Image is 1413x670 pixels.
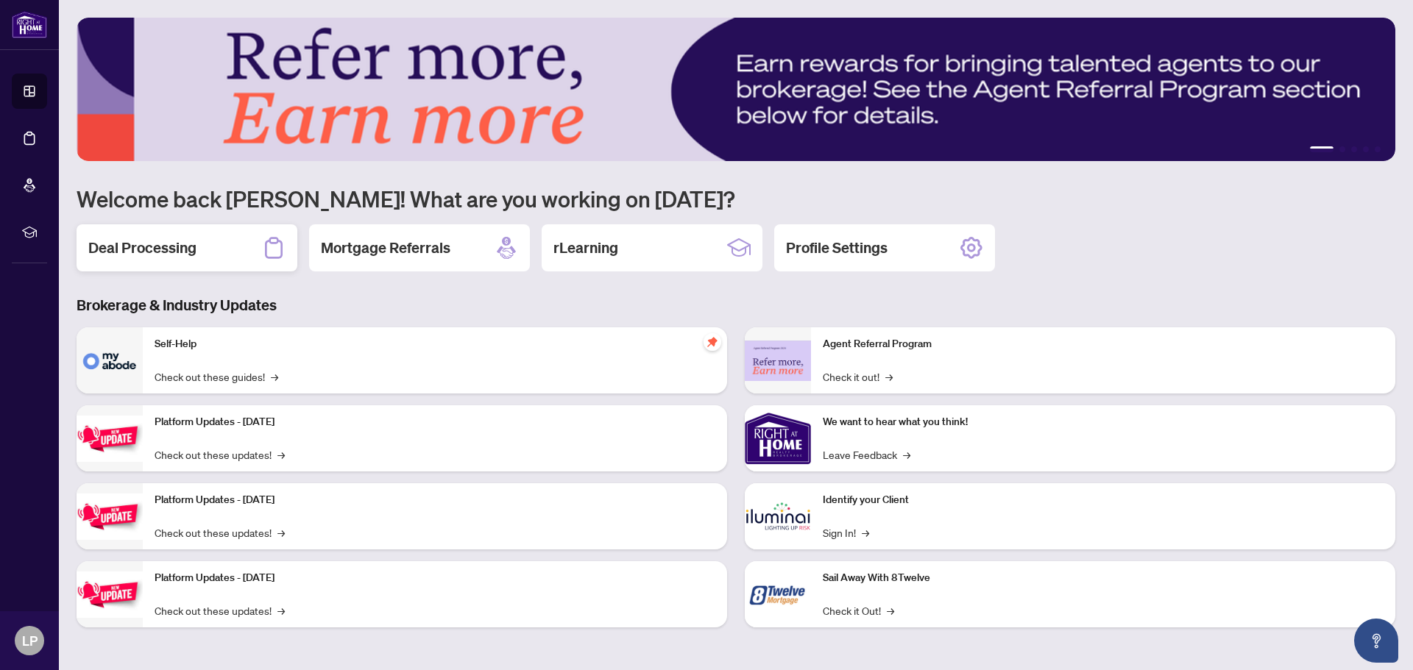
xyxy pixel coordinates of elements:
span: pushpin [704,333,721,351]
span: → [862,524,869,541]
a: Check out these updates!→ [155,446,285,463]
p: Platform Updates - [DATE] [155,414,715,430]
button: 5 [1375,146,1381,152]
a: Check out these updates!→ [155,524,285,541]
img: Identify your Client [745,483,811,549]
button: 2 [1339,146,1345,152]
h3: Brokerage & Industry Updates [77,295,1395,316]
button: 1 [1310,146,1334,152]
a: Check out these guides!→ [155,368,278,385]
p: Identify your Client [823,492,1384,508]
a: Check it out!→ [823,368,893,385]
p: We want to hear what you think! [823,414,1384,430]
img: Sail Away With 8Twelve [745,561,811,627]
h2: Mortgage Referrals [321,238,450,258]
img: We want to hear what you think! [745,405,811,471]
p: Sail Away With 8Twelve [823,570,1384,586]
a: Check it Out!→ [823,602,894,619]
span: LP [22,630,38,651]
img: Platform Updates - July 8, 2025 [77,493,143,540]
img: Platform Updates - July 21, 2025 [77,416,143,462]
h1: Welcome back [PERSON_NAME]! What are you working on [DATE]? [77,185,1395,213]
span: → [903,446,910,463]
button: 4 [1363,146,1369,152]
h2: rLearning [553,238,618,258]
h2: Profile Settings [786,238,888,258]
img: logo [12,11,47,38]
span: → [271,368,278,385]
span: → [277,446,285,463]
a: Leave Feedback→ [823,446,910,463]
p: Platform Updates - [DATE] [155,570,715,586]
a: Check out these updates!→ [155,602,285,619]
img: Agent Referral Program [745,341,811,381]
img: Slide 0 [77,18,1395,161]
p: Platform Updates - [DATE] [155,492,715,508]
span: → [885,368,893,385]
span: → [887,602,894,619]
span: → [277,602,285,619]
span: → [277,524,285,541]
img: Self-Help [77,327,143,393]
p: Agent Referral Program [823,336,1384,352]
button: 3 [1351,146,1357,152]
p: Self-Help [155,336,715,352]
h2: Deal Processing [88,238,196,258]
a: Sign In!→ [823,524,869,541]
button: Open asap [1354,619,1398,663]
img: Platform Updates - June 23, 2025 [77,571,143,618]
